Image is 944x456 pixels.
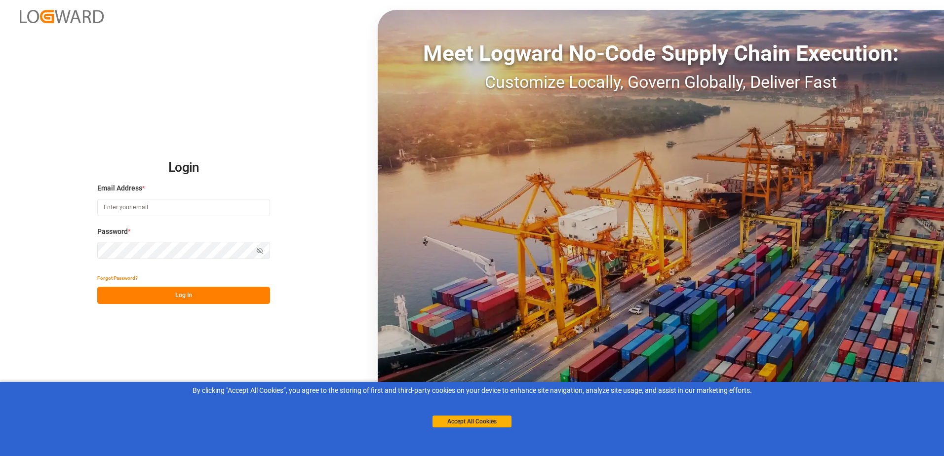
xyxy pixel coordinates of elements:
button: Forgot Password? [97,269,138,287]
span: Password [97,227,128,237]
button: Log In [97,287,270,304]
span: Email Address [97,183,142,193]
div: Customize Locally, Govern Globally, Deliver Fast [378,70,944,95]
input: Enter your email [97,199,270,216]
img: Logward_new_orange.png [20,10,104,23]
button: Accept All Cookies [433,416,511,427]
h2: Login [97,152,270,184]
div: Meet Logward No-Code Supply Chain Execution: [378,37,944,70]
div: By clicking "Accept All Cookies”, you agree to the storing of first and third-party cookies on yo... [7,385,937,396]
